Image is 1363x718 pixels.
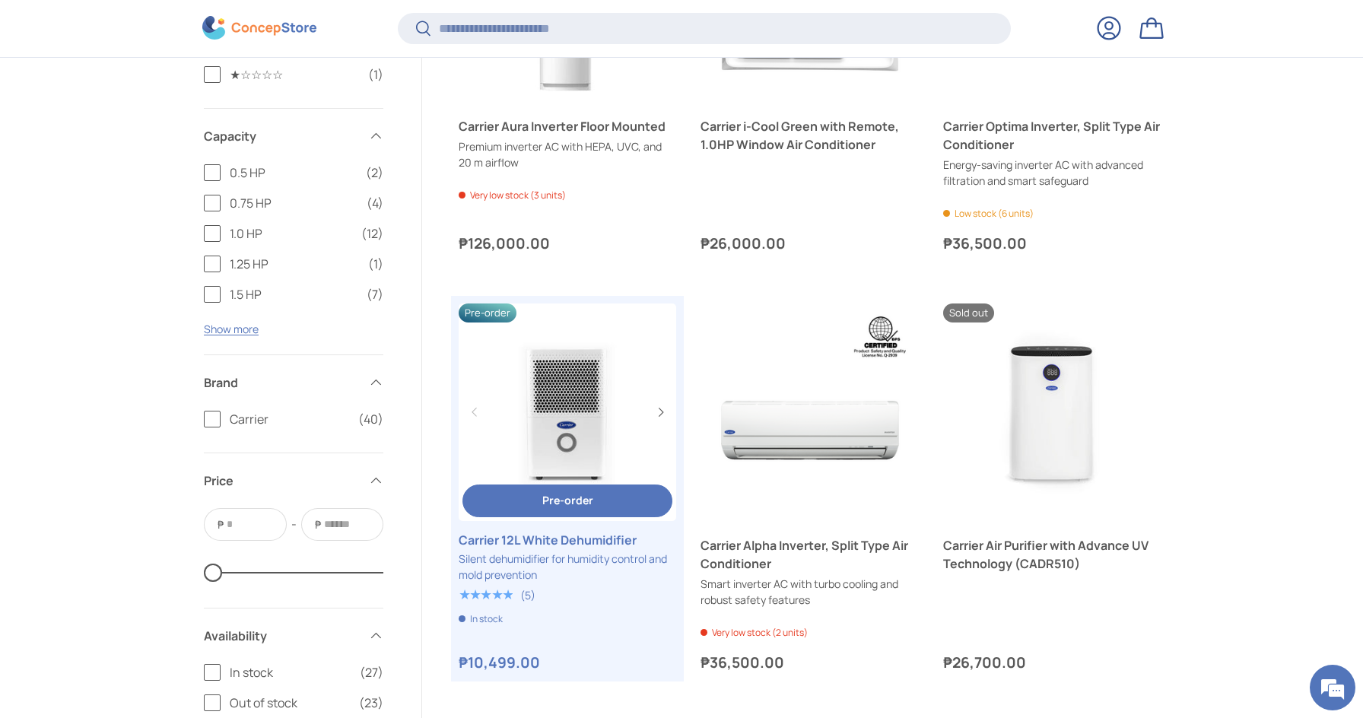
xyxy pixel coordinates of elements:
[943,303,994,322] span: Sold out
[366,164,383,182] span: (2)
[701,303,918,521] a: Carrier Alpha Inverter, Split Type Air Conditioner
[230,164,357,182] span: 0.5 HP
[943,303,1161,521] a: Carrier Air Purifier with Advance UV Technology (CADR510)
[230,410,349,428] span: Carrier
[367,285,383,303] span: (7)
[8,415,290,469] textarea: Type your message and hit 'Enter'
[204,109,383,164] summary: Capacity
[202,17,316,40] img: ConcepStore
[249,8,286,44] div: Minimize live chat window
[230,65,359,84] span: ★☆☆☆☆
[291,516,297,534] span: -
[204,127,359,145] span: Capacity
[230,285,357,303] span: 1.5 HP
[459,531,676,549] a: Carrier 12L White Dehumidifier
[204,322,259,336] button: Show more
[360,663,383,681] span: (27)
[230,663,351,681] span: In stock
[368,65,383,84] span: (1)
[204,472,359,490] span: Price
[359,694,383,712] span: (23)
[204,453,383,508] summary: Price
[204,373,359,392] span: Brand
[216,516,225,532] span: ₱
[358,410,383,428] span: (40)
[88,192,210,345] span: We're online!
[943,117,1161,154] a: Carrier Optima Inverter, Split Type Air Conditioner
[313,516,322,532] span: ₱
[204,608,383,663] summary: Availability
[462,484,672,517] button: Pre-order
[459,117,676,135] a: Carrier Aura Inverter Floor Mounted
[230,194,357,212] span: 0.75 HP
[701,117,918,154] a: Carrier i-Cool Green with Remote, 1.0HP Window Air Conditioner
[79,85,256,105] div: Chat with us now
[230,255,359,273] span: 1.25 HP
[230,224,352,243] span: 1.0 HP
[459,303,676,521] a: Carrier 12L White Dehumidifier
[542,493,593,507] span: Pre-order
[701,536,918,573] a: Carrier Alpha Inverter, Split Type Air Conditioner
[459,303,516,322] span: Pre-order
[367,194,383,212] span: (4)
[361,224,383,243] span: (12)
[368,255,383,273] span: (1)
[204,355,383,410] summary: Brand
[204,627,359,645] span: Availability
[230,694,350,712] span: Out of stock
[943,536,1161,573] a: Carrier Air Purifier with Advance UV Technology (CADR510)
